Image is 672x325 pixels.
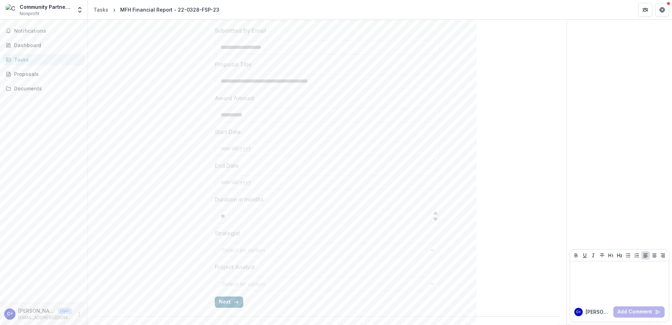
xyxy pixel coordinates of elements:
[650,251,659,260] button: Align Center
[581,251,589,260] button: Underline
[613,306,665,318] button: Add Comment
[215,128,241,136] p: Start Date
[215,161,239,170] p: End Date
[14,56,79,63] div: Tasks
[215,94,254,102] p: Award Amount
[3,54,85,65] a: Tasks
[120,6,219,13] div: MFH Financial Report - 22-0328-FSP-23
[14,28,82,34] span: Notifications
[3,68,85,80] a: Proposals
[659,251,667,260] button: Align Right
[598,251,606,260] button: Strike
[215,60,252,69] p: Proposal Title
[215,263,255,271] p: Project Analyst
[633,251,641,260] button: Ordered List
[18,314,72,321] p: [EMAIL_ADDRESS][DOMAIN_NAME]
[75,310,83,318] button: More
[91,5,111,15] a: Tasks
[215,229,240,237] p: Strategist
[14,42,79,49] div: Dashboard
[624,251,632,260] button: Bullet List
[589,251,597,260] button: Italicize
[3,39,85,51] a: Dashboard
[655,3,669,17] button: Get Help
[20,3,72,11] div: Community Partnership Of The Ozarks, Inc.
[572,251,580,260] button: Bold
[6,4,17,15] img: Community Partnership Of The Ozarks, Inc.
[14,85,79,92] div: Documents
[58,308,72,314] p: User
[215,195,264,204] p: Duration in months
[91,5,222,15] nav: breadcrumb
[3,83,85,94] a: Documents
[638,3,652,17] button: Partners
[607,251,615,260] button: Heading 1
[215,297,243,308] button: Next
[3,25,85,37] button: Notifications
[93,6,108,13] div: Tasks
[75,3,85,17] button: Open entity switcher
[215,26,266,35] p: Submitted By Email
[7,312,13,316] div: Chris Davis <cdavis@cpozarks.org>
[18,307,55,314] p: [PERSON_NAME] <[EMAIL_ADDRESS][DOMAIN_NAME]>
[615,251,624,260] button: Heading 2
[641,251,650,260] button: Align Left
[14,70,79,78] div: Proposals
[586,308,610,316] p: [PERSON_NAME]
[20,11,39,17] span: Nonprofit
[576,310,581,314] div: Chris Davis <cdavis@cpozarks.org>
